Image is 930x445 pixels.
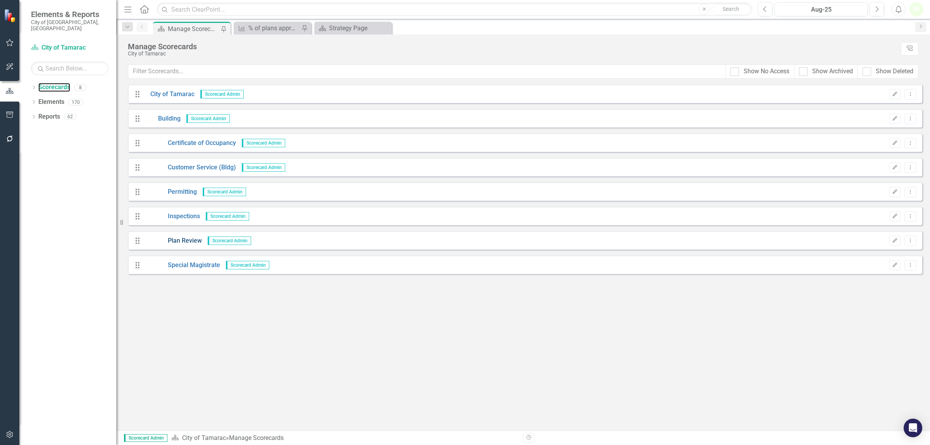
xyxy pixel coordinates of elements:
[208,236,251,245] span: Scorecard Admin
[206,212,249,221] span: Scorecard Admin
[723,6,739,12] span: Search
[744,67,789,76] div: Show No Access
[236,23,300,33] a: % of plans approved after first review
[226,261,269,269] span: Scorecard Admin
[248,23,300,33] div: % of plans approved after first review
[31,43,108,52] a: City of Tamarac
[904,419,922,437] div: Open Intercom Messenger
[31,19,108,32] small: City of [GEOGRAPHIC_DATA], [GEOGRAPHIC_DATA]
[74,84,86,91] div: 8
[31,10,108,19] span: Elements & Reports
[157,3,752,16] input: Search ClearPoint...
[186,114,230,123] span: Scorecard Admin
[68,99,83,105] div: 170
[203,188,246,196] span: Scorecard Admin
[777,5,865,14] div: Aug-25
[171,434,517,443] div: » Manage Scorecards
[38,83,70,92] a: Scorecards
[38,98,64,107] a: Elements
[812,67,853,76] div: Show Archived
[4,9,17,22] img: ClearPoint Strategy
[64,114,76,120] div: 62
[242,163,285,172] span: Scorecard Admin
[145,236,202,245] a: Plan Review
[876,67,913,76] div: Show Deleted
[168,24,219,34] div: Manage Scorecards
[329,23,390,33] div: Strategy Page
[145,114,181,123] a: Building
[145,188,197,197] a: Permitting
[145,163,236,172] a: Customer Service (Bldg)
[145,139,236,148] a: Certificate of Occupancy
[242,139,285,147] span: Scorecard Admin
[316,23,390,33] a: Strategy Page
[38,112,60,121] a: Reports
[124,434,167,442] span: Scorecard Admin
[182,434,226,442] a: City of Tamarac
[128,51,897,57] div: City of Tamarac
[711,4,750,15] button: Search
[31,62,108,75] input: Search Below...
[128,64,726,79] input: Filter Scorecards...
[909,2,923,16] button: RF
[145,90,195,99] a: City of Tamarac
[145,212,200,221] a: Inspections
[200,90,244,98] span: Scorecard Admin
[775,2,868,16] button: Aug-25
[128,42,897,51] div: Manage Scorecards
[145,261,220,270] a: Special Magistrate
